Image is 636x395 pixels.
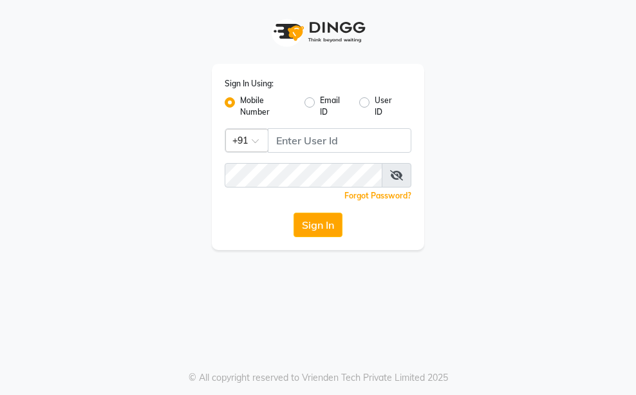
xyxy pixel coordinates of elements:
a: Forgot Password? [344,191,411,200]
label: User ID [375,95,401,118]
label: Mobile Number [240,95,294,118]
input: Username [225,163,382,188]
input: Username [268,128,411,153]
label: Email ID [320,95,349,118]
button: Sign In [294,213,342,237]
img: logo1.svg [267,13,369,51]
label: Sign In Using: [225,78,274,90]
